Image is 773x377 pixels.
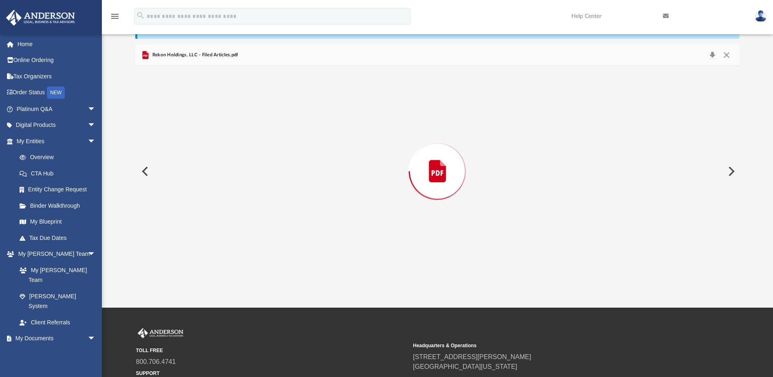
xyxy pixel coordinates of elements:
a: Tax Due Dates [11,230,108,246]
a: Binder Walkthrough [11,197,108,214]
button: Close [719,49,734,61]
small: TOLL FREE [136,347,407,354]
a: [PERSON_NAME] System [11,288,104,314]
a: Order StatusNEW [6,84,108,101]
i: search [136,11,145,20]
button: Download [705,49,720,61]
div: Preview [135,44,739,277]
a: My Documentsarrow_drop_down [6,330,104,347]
button: Next File [722,160,740,183]
span: arrow_drop_down [88,101,104,118]
a: Tax Organizers [6,68,108,84]
a: Entity Change Request [11,182,108,198]
button: Previous File [135,160,153,183]
span: arrow_drop_down [88,117,104,134]
a: CTA Hub [11,165,108,182]
small: Headquarters & Operations [413,342,685,349]
img: User Pic [755,10,767,22]
a: My [PERSON_NAME] Teamarrow_drop_down [6,246,104,262]
a: Platinum Q&Aarrow_drop_down [6,101,108,117]
a: Digital Productsarrow_drop_down [6,117,108,133]
a: Online Ordering [6,52,108,69]
span: Rekon Holdings, LLC - Filed Articles.pdf [150,51,238,59]
a: menu [110,16,120,21]
a: My [PERSON_NAME] Team [11,262,100,288]
img: Anderson Advisors Platinum Portal [4,10,77,26]
a: [GEOGRAPHIC_DATA][US_STATE] [413,363,518,370]
a: My Blueprint [11,214,104,230]
span: arrow_drop_down [88,133,104,150]
img: Anderson Advisors Platinum Portal [136,328,185,339]
small: SUPPORT [136,370,407,377]
a: [STREET_ADDRESS][PERSON_NAME] [413,353,531,360]
span: arrow_drop_down [88,246,104,263]
a: Home [6,36,108,52]
span: arrow_drop_down [88,330,104,347]
a: 800.706.4741 [136,358,176,365]
a: My Entitiesarrow_drop_down [6,133,108,149]
a: Overview [11,149,108,166]
i: menu [110,11,120,21]
a: Box [11,346,100,363]
div: NEW [47,86,65,99]
a: Client Referrals [11,314,104,330]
